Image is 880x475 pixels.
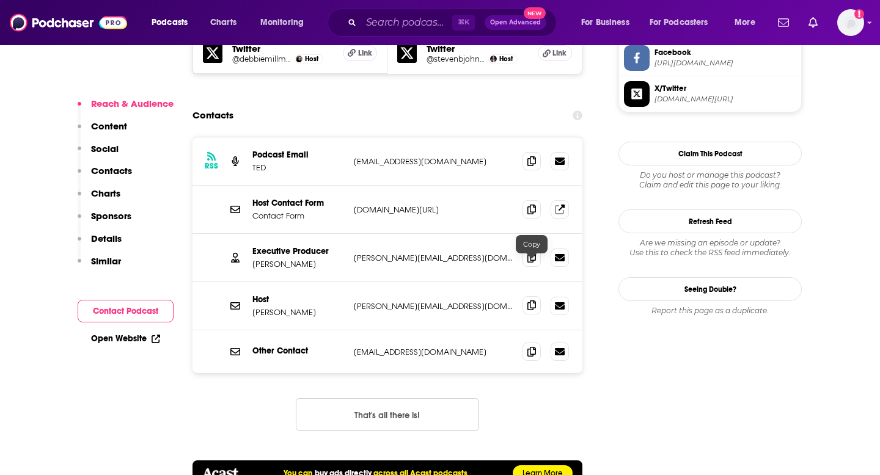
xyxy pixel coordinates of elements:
[78,98,174,120] button: Reach & Audience
[485,15,546,30] button: Open AdvancedNew
[624,45,796,71] a: Facebook[URL][DOMAIN_NAME]
[252,198,344,208] p: Host Contact Form
[524,7,546,19] span: New
[618,170,802,180] span: Do you host or manage this podcast?
[193,104,233,127] h2: Contacts
[91,120,127,132] p: Content
[91,210,131,222] p: Sponsors
[427,54,485,63] a: @stevenbjohnson
[581,14,629,31] span: For Business
[358,48,372,58] span: Link
[78,187,120,210] button: Charts
[202,13,244,32] a: Charts
[354,301,513,311] p: [PERSON_NAME][EMAIL_ADDRESS][DOMAIN_NAME]
[552,48,566,58] span: Link
[252,13,320,32] button: open menu
[854,9,864,19] svg: Add a profile image
[654,83,796,94] span: X/Twitter
[210,14,237,31] span: Charts
[252,259,344,269] p: [PERSON_NAME]
[78,300,174,322] button: Contact Podcast
[490,20,541,26] span: Open Advanced
[152,14,188,31] span: Podcasts
[490,56,497,62] img: Steven Johnson
[91,187,120,199] p: Charts
[143,13,204,32] button: open menu
[78,143,119,165] button: Social
[654,95,796,104] span: twitter.com/debbiemillman
[305,55,318,63] span: Host
[735,14,755,31] span: More
[618,306,802,316] div: Report this page as a duplicate.
[538,45,572,61] a: Link
[260,14,304,31] span: Monitoring
[232,54,291,63] a: @debbiemillman
[427,43,528,54] h5: Twitter
[296,398,479,431] button: Nothing here.
[78,233,122,255] button: Details
[91,143,119,154] p: Social
[618,142,802,165] button: Claim This Podcast
[726,13,771,32] button: open menu
[650,14,708,31] span: For Podcasters
[516,235,548,253] div: Copy
[339,9,568,37] div: Search podcasts, credits, & more...
[618,170,802,190] div: Claim and edit this page to your liking.
[78,255,121,278] button: Similar
[618,277,802,301] a: Seeing Double?
[91,98,174,109] p: Reach & Audience
[78,165,132,187] button: Contacts
[252,346,344,356] p: Other Contact
[804,12,823,33] a: Show notifications dropdown
[252,294,344,305] p: Host
[91,333,160,344] a: Open Website
[252,150,344,160] p: Podcast Email
[354,205,513,215] p: [DOMAIN_NAME][URL]
[354,347,513,357] p: [EMAIL_ADDRESS][DOMAIN_NAME]
[10,11,127,34] img: Podchaser - Follow, Share and Rate Podcasts
[837,9,864,36] span: Logged in as redsetterpr
[354,156,513,167] p: [EMAIL_ADDRESS][DOMAIN_NAME]
[773,12,794,33] a: Show notifications dropdown
[361,13,452,32] input: Search podcasts, credits, & more...
[252,307,344,317] p: [PERSON_NAME]
[654,47,796,58] span: Facebook
[624,81,796,107] a: X/Twitter[DOMAIN_NAME][URL]
[837,9,864,36] button: Show profile menu
[296,56,302,62] img: Debbie Millman
[78,210,131,233] button: Sponsors
[618,209,802,233] button: Refresh Feed
[837,9,864,36] img: User Profile
[499,55,513,63] span: Host
[343,45,377,61] a: Link
[78,120,127,143] button: Content
[354,253,513,263] p: [PERSON_NAME][EMAIL_ADDRESS][DOMAIN_NAME]
[252,162,344,173] p: TED
[205,161,218,171] h3: RSS
[452,15,475,31] span: ⌘ K
[232,43,333,54] h5: Twitter
[91,165,132,176] p: Contacts
[91,255,121,267] p: Similar
[642,13,726,32] button: open menu
[91,233,122,244] p: Details
[252,211,344,221] p: Contact Form
[654,59,796,68] span: https://www.facebook.com/DesignMattersPodcast
[573,13,645,32] button: open menu
[618,238,802,258] div: Are we missing an episode or update? Use this to check the RSS feed immediately.
[252,246,344,256] p: Executive Producer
